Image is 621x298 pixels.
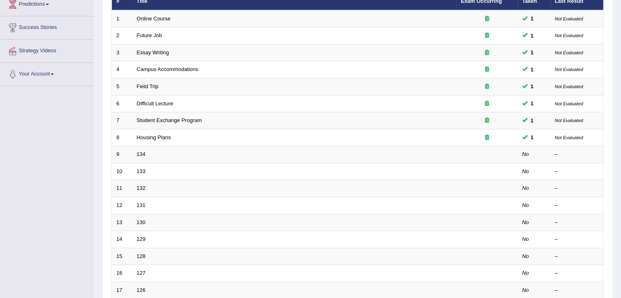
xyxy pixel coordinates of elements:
[137,32,162,38] a: Future Job
[137,270,146,276] a: 127
[112,214,132,231] td: 13
[555,33,583,38] small: Not Evaluated
[137,83,158,89] a: Field Trip
[137,100,173,107] a: Difficult Lecture
[522,270,529,276] em: No
[112,129,132,146] td: 8
[461,15,513,23] div: Exam occurring question
[528,133,537,142] span: You cannot take this question anymore
[137,117,202,123] a: Student Exchange Program
[112,180,132,197] td: 11
[555,185,599,192] div: –
[461,83,513,91] div: Exam occurring question
[528,99,537,108] span: You cannot take this question anymore
[461,100,513,108] div: Exam occurring question
[461,49,513,57] div: Exam occurring question
[528,116,537,125] span: You cannot take this question anymore
[0,63,93,83] a: Your Account
[522,253,529,259] em: No
[555,287,599,294] div: –
[522,151,529,157] em: No
[555,151,599,158] div: –
[112,248,132,265] td: 15
[112,197,132,214] td: 12
[555,135,583,140] small: Not Evaluated
[522,185,529,191] em: No
[528,31,537,40] span: You cannot take this question anymore
[522,168,529,174] em: No
[555,236,599,243] div: –
[555,253,599,260] div: –
[555,269,599,277] div: –
[0,40,93,60] a: Strategy Videos
[137,287,146,293] a: 126
[112,61,132,78] td: 4
[112,27,132,44] td: 2
[522,202,529,208] em: No
[112,44,132,61] td: 3
[112,231,132,248] td: 14
[112,163,132,180] td: 10
[137,202,146,208] a: 131
[137,16,171,22] a: Online Course
[555,219,599,227] div: –
[137,236,146,242] a: 129
[112,112,132,129] td: 7
[528,14,537,23] span: You cannot take this question anymore
[112,265,132,282] td: 16
[137,185,146,191] a: 132
[522,236,529,242] em: No
[461,32,513,40] div: Exam occurring question
[528,82,537,91] span: You cannot take this question anymore
[137,66,198,72] a: Campus Accommodations
[112,78,132,96] td: 5
[555,101,583,106] small: Not Evaluated
[461,134,513,142] div: Exam occurring question
[137,49,169,56] a: Essay Writing
[461,117,513,125] div: Exam occurring question
[555,168,599,176] div: –
[555,50,583,55] small: Not Evaluated
[0,16,93,37] a: Success Stories
[112,10,132,27] td: 1
[555,202,599,209] div: –
[555,84,583,89] small: Not Evaluated
[137,168,146,174] a: 133
[528,48,537,57] span: You cannot take this question anymore
[137,134,171,140] a: Housing Plans
[522,219,529,225] em: No
[555,118,583,123] small: Not Evaluated
[461,66,513,73] div: Exam occurring question
[112,95,132,112] td: 6
[522,287,529,293] em: No
[555,67,583,72] small: Not Evaluated
[137,253,146,259] a: 128
[137,219,146,225] a: 130
[137,151,146,157] a: 134
[528,65,537,74] span: You cannot take this question anymore
[112,146,132,163] td: 9
[555,16,583,21] small: Not Evaluated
